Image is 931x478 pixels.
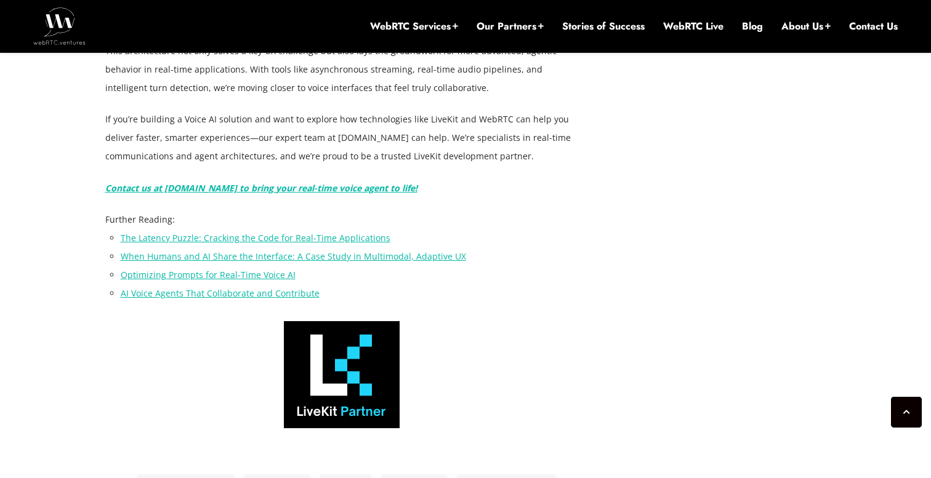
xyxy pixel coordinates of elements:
[105,42,579,97] p: This architecture not only solves a key UX challenge but also lays the groundwork for more advanc...
[781,20,831,33] a: About Us
[121,287,320,299] a: AI Voice Agents That Collaborate and Contribute
[105,110,579,165] p: If you’re building a Voice AI solution and want to explore how technologies like LiveKit and WebR...
[33,7,86,44] img: WebRTC.ventures
[477,20,544,33] a: Our Partners
[121,232,390,244] a: The Latency Puzzle: Cracking the Code for Real-Time Applications
[121,269,296,281] a: Optimizing Prompts for Real-Time Voice AI
[663,20,723,33] a: WebRTC Live
[105,210,579,229] p: Further Reading:
[742,20,763,33] a: Blog
[849,20,898,33] a: Contact Us
[370,20,458,33] a: WebRTC Services
[105,182,417,194] a: Contact us at [DOMAIN_NAME] to bring your real-time voice agent to life!
[562,20,645,33] a: Stories of Success
[121,250,466,262] a: When Humans and AI Share the Interface: A Case Study in Multimodal, Adaptive UX
[284,321,400,428] img: WebRTC.ventures is a LiveKit development partner.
